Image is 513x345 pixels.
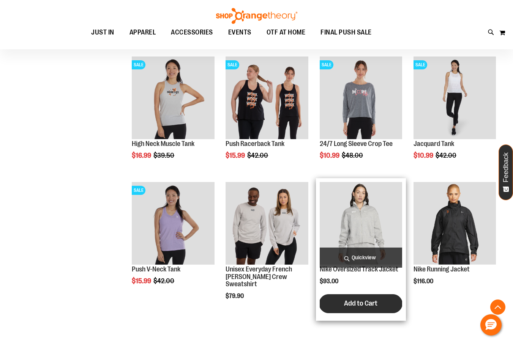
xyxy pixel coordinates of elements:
span: Feedback [502,152,510,182]
a: OTF AT HOME [259,24,313,41]
a: Jacquard Tank [414,140,454,147]
a: Nike Running Jacket [414,265,470,273]
a: APPAREL [122,24,164,41]
a: Front view of Jacquard TankSALE [414,56,496,140]
button: Hello, have a question? Let’s chat. [480,314,502,336]
span: $42.00 [153,277,175,285]
img: Front view of Jacquard Tank [414,56,496,139]
a: Unisex Everyday French [PERSON_NAME] Crew Sweatshirt [226,265,292,288]
div: product [410,53,500,178]
span: $48.00 [342,152,364,159]
span: APPAREL [129,24,156,41]
a: Product image for 24/7 Long Sleeve Crop TeeSALE [320,56,402,140]
img: Nike Oversized Track Jacket [320,182,402,264]
a: 24/7 Long Sleeve Crop Tee [320,140,393,147]
div: product [222,178,312,319]
span: $16.99 [132,152,152,159]
a: JUST IN [84,24,122,41]
span: SALE [414,60,427,69]
img: Product image for Push Racerback Tank [226,56,308,139]
span: $39.50 [153,152,175,159]
span: SALE [320,60,333,69]
span: $79.90 [226,293,245,300]
span: ACCESSORIES [171,24,213,41]
a: Nike Oversized Track Jacket [320,182,402,265]
div: product [316,178,406,320]
a: EVENTS [221,24,259,41]
button: Feedback - Show survey [499,144,513,200]
a: Unisex Everyday French Terry Crew Sweatshirt [226,182,308,265]
a: Push V-Neck Tank [132,265,180,273]
span: JUST IN [91,24,114,41]
div: product [128,178,218,304]
span: $42.00 [436,152,458,159]
a: Product image for High Neck Muscle TankSALE [132,56,214,140]
img: Unisex Everyday French Terry Crew Sweatshirt [226,182,308,264]
a: ACCESSORIES [163,24,221,41]
a: Nike Oversized Track Jacket [320,265,398,273]
img: Nike Running Jacket [414,182,496,264]
a: High Neck Muscle Tank [132,140,194,147]
span: $10.99 [414,152,434,159]
span: SALE [226,60,239,69]
button: Back To Top [490,300,505,315]
a: Nike Running Jacket [414,182,496,265]
img: Product image for High Neck Muscle Tank [132,56,214,139]
img: Product image for Push V-Neck Tank [132,182,214,264]
a: Quickview [320,248,402,268]
img: Product image for 24/7 Long Sleeve Crop Tee [320,56,402,139]
span: $42.00 [247,152,269,159]
span: FINAL PUSH SALE [320,24,372,41]
button: Add to Cart [319,294,403,313]
a: FINAL PUSH SALE [313,24,379,41]
div: product [128,53,218,178]
div: product [222,53,312,178]
span: $15.99 [226,152,246,159]
span: Add to Cart [344,299,377,307]
span: $116.00 [414,278,434,285]
span: EVENTS [228,24,251,41]
a: Push Racerback Tank [226,140,284,147]
img: Shop Orangetheory [215,8,298,24]
a: Product image for Push Racerback TankSALE [226,56,308,140]
span: SALE [132,186,145,195]
a: Product image for Push V-Neck TankSALE [132,182,214,265]
span: $15.99 [132,277,152,285]
span: $10.99 [320,152,341,159]
span: SALE [132,60,145,69]
span: OTF AT HOME [267,24,306,41]
div: product [410,178,500,304]
div: product [316,53,406,178]
span: $93.00 [320,278,339,285]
